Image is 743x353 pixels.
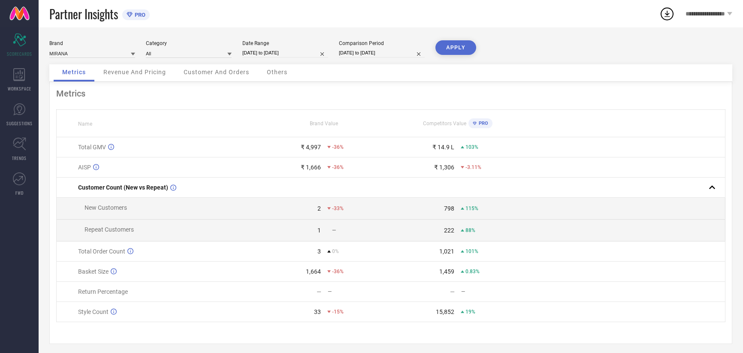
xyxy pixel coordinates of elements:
span: AISP [78,164,91,171]
div: — [450,288,455,295]
span: PRO [133,12,145,18]
span: 103% [465,144,478,150]
div: 1,021 [439,248,454,255]
span: -36% [332,269,344,275]
span: Customer Count (New vs Repeat) [78,184,168,191]
div: 1 [317,227,321,234]
span: 88% [465,227,475,233]
button: APPLY [435,40,476,55]
span: — [332,227,336,233]
span: TRENDS [12,155,27,161]
span: SCORECARDS [7,51,32,57]
span: 19% [465,309,475,315]
div: ₹ 14.9 L [432,144,454,151]
span: Metrics [62,69,86,75]
span: Repeat Customers [85,226,134,233]
div: Metrics [56,88,725,99]
div: Comparison Period [339,40,425,46]
span: Total GMV [78,144,106,151]
span: Name [78,121,92,127]
input: Select comparison period [339,48,425,57]
div: 798 [444,205,454,212]
div: 222 [444,227,454,234]
div: 15,852 [436,308,454,315]
input: Select date range [242,48,328,57]
span: 0% [332,248,339,254]
div: 1,664 [306,268,321,275]
span: FWD [15,190,24,196]
span: -15% [332,309,344,315]
span: Customer And Orders [184,69,249,75]
div: ₹ 4,997 [301,144,321,151]
span: Others [267,69,287,75]
span: Basket Size [78,268,109,275]
div: — [461,289,524,295]
div: — [317,288,321,295]
span: PRO [477,121,488,126]
span: WORKSPACE [8,85,31,92]
span: Return Percentage [78,288,128,295]
span: New Customers [85,204,127,211]
div: Open download list [659,6,675,21]
span: -36% [332,144,344,150]
span: -33% [332,205,344,211]
div: Category [146,40,232,46]
div: Brand [49,40,135,46]
div: 3 [317,248,321,255]
span: SUGGESTIONS [6,120,33,127]
span: -36% [332,164,344,170]
div: ₹ 1,666 [301,164,321,171]
span: Total Order Count [78,248,125,255]
div: 2 [317,205,321,212]
span: -3.11% [465,164,481,170]
span: 115% [465,205,478,211]
span: Style Count [78,308,109,315]
span: Competitors Value [423,121,466,127]
span: Brand Value [310,121,338,127]
div: 33 [314,308,321,315]
div: Date Range [242,40,328,46]
span: 0.83% [465,269,480,275]
div: 1,459 [439,268,454,275]
span: 101% [465,248,478,254]
div: ₹ 1,306 [434,164,454,171]
div: — [328,289,390,295]
span: Revenue And Pricing [103,69,166,75]
span: Partner Insights [49,5,118,23]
